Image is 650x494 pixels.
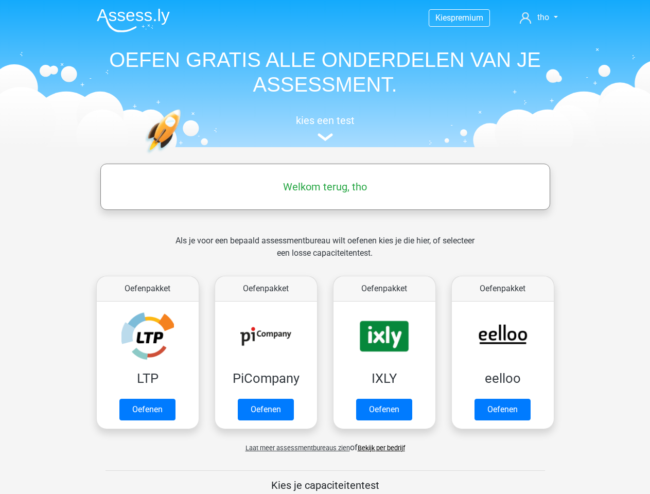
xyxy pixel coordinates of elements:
a: Oefenen [119,399,175,420]
a: Oefenen [238,399,294,420]
div: Als je voor een bepaald assessmentbureau wilt oefenen kies je die hier, of selecteer een losse ca... [167,235,483,272]
h5: Kies je capaciteitentest [106,479,545,491]
img: oefenen [145,109,221,202]
a: kies een test [89,114,562,142]
img: Assessly [97,8,170,32]
a: tho [516,11,561,24]
img: assessment [318,133,333,141]
span: tho [537,12,549,22]
a: Bekijk per bedrijf [358,444,405,452]
a: Oefenen [475,399,531,420]
span: premium [451,13,483,23]
h1: OEFEN GRATIS ALLE ONDERDELEN VAN JE ASSESSMENT. [89,47,562,97]
a: Oefenen [356,399,412,420]
a: Kiespremium [429,11,489,25]
h5: Welkom terug, tho [106,181,545,193]
span: Kies [435,13,451,23]
span: Laat meer assessmentbureaus zien [245,444,350,452]
h5: kies een test [89,114,562,127]
div: of [89,433,562,454]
